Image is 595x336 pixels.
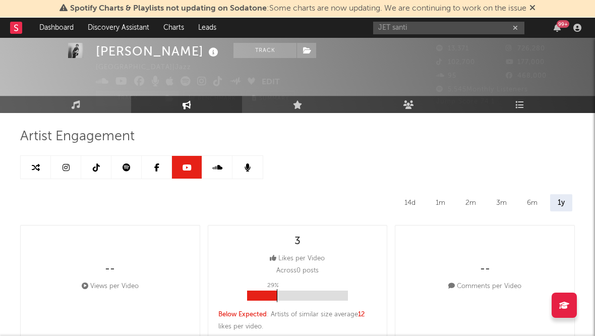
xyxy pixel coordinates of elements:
[480,263,490,275] div: --
[436,59,475,66] span: 102,700
[554,24,561,32] button: 99+
[436,86,528,93] span: 5,545 Monthly Listeners
[96,43,221,60] div: [PERSON_NAME]
[506,59,545,66] span: 177,000
[506,73,547,79] span: 468,000
[428,194,453,211] div: 1m
[373,22,524,34] input: Search for artists
[397,194,423,211] div: 14d
[81,18,156,38] a: Discovery Assistant
[218,309,377,333] div: : Artists of similar size average likes per video .
[550,194,572,211] div: 1y
[96,62,203,74] div: [GEOGRAPHIC_DATA] | Jazz
[489,194,514,211] div: 3m
[70,5,267,13] span: Spotify Charts & Playlists not updating on Sodatone
[191,18,223,38] a: Leads
[270,253,325,265] div: Likes per Video
[105,263,115,275] div: --
[262,76,280,89] button: Edit
[184,91,242,106] a: Benchmark
[198,93,236,105] span: Benchmark
[70,5,526,13] span: : Some charts are now updating. We are continuing to work on the issue
[436,45,469,52] span: 13,371
[506,45,545,52] span: 726,280
[247,91,294,106] button: Summary
[96,91,159,106] button: Track
[519,194,545,211] div: 6m
[156,18,191,38] a: Charts
[436,73,456,79] span: 95
[276,265,319,277] p: Across 0 posts
[32,18,81,38] a: Dashboard
[358,311,365,318] span: 12
[458,194,484,211] div: 2m
[448,281,521,293] div: Comments per Video
[294,236,301,248] div: 3
[557,20,569,28] div: 99 +
[20,131,135,143] span: Artist Engagement
[267,279,279,292] p: 29 %
[218,311,267,318] span: Below Expected
[233,43,296,58] button: Track
[529,5,535,13] span: Dismiss
[82,281,139,293] div: Views per Video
